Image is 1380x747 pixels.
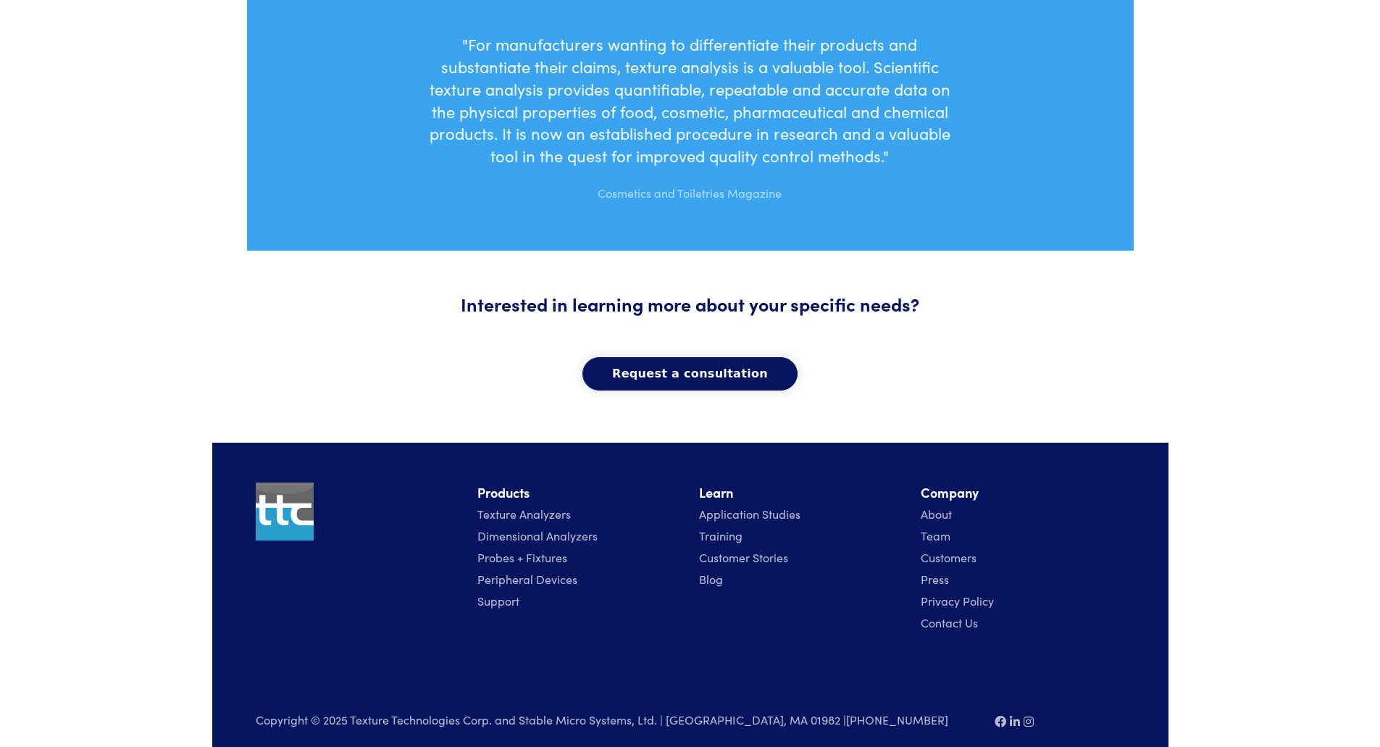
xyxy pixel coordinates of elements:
a: Support [477,593,519,609]
a: Contact Us [921,614,978,630]
a: Texture Analyzers [477,506,571,522]
img: ttc_logo_1x1_v1.0.png [256,483,314,541]
a: Customers [921,549,977,565]
p: Copyright © 2025 Texture Technologies Corp. and Stable Micro Systems, Ltd. | [GEOGRAPHIC_DATA], M... [256,710,977,730]
li: Company [921,483,1125,504]
a: Team [921,527,950,543]
h6: "For manufacturers wanting to differentiate their products and substantiate their claims, texture... [427,33,953,167]
a: Training [699,527,743,543]
button: Request a consultation [582,357,798,391]
li: Products [477,483,682,504]
a: [PHONE_NUMBER] [846,711,948,727]
p: Cosmetics and Toiletries Magazine [427,173,953,203]
a: Dimensional Analyzers [477,527,598,543]
h5: Interested in learning more about your specific needs? [330,291,1051,317]
a: Privacy Policy [921,593,994,609]
a: About [921,506,952,522]
a: Probes + Fixtures [477,549,567,565]
a: Customer Stories [699,549,788,565]
a: Blog [699,571,723,587]
a: Application Studies [699,506,800,522]
a: Press [921,571,949,587]
li: Learn [699,483,903,504]
a: Peripheral Devices [477,571,577,587]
